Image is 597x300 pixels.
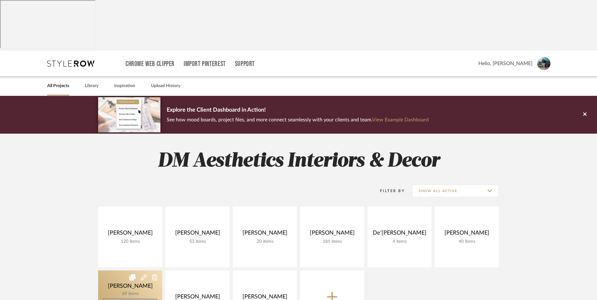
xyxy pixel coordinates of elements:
[114,82,135,90] a: Inspiration
[170,230,225,239] div: [PERSON_NAME]
[72,149,525,173] h2: DM Aesthetics Interiors & Decor
[126,61,175,67] a: Chrome Web Clipper
[238,230,292,239] div: [PERSON_NAME]
[85,82,98,90] a: Library
[440,230,494,239] div: [PERSON_NAME]
[103,239,157,244] div: 120 items
[372,230,427,239] div: De'[PERSON_NAME]
[167,105,429,115] p: Explore the Client Dashboard in Action!
[98,97,160,132] img: d5d033c5-7b12-40c2-a960-1ecee1989c38.png
[170,239,225,244] div: 53 items
[238,239,292,244] div: 20 items
[372,117,429,122] a: View Example Dashboard
[537,57,550,70] img: avatar
[151,82,180,90] a: Upload History
[235,61,255,67] a: Support
[167,115,429,124] p: See how mood boards, project files, and more connect seamlessly with your clients and team.
[440,239,494,244] div: 40 items
[305,239,359,244] div: 185 items
[47,82,69,90] a: All Projects
[372,188,405,194] div: Filter By
[184,61,226,67] a: Import Pinterest
[372,239,427,244] div: 4 items
[103,230,157,239] div: [PERSON_NAME]
[478,60,533,67] span: Hello, [PERSON_NAME]
[305,230,359,239] div: [PERSON_NAME]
